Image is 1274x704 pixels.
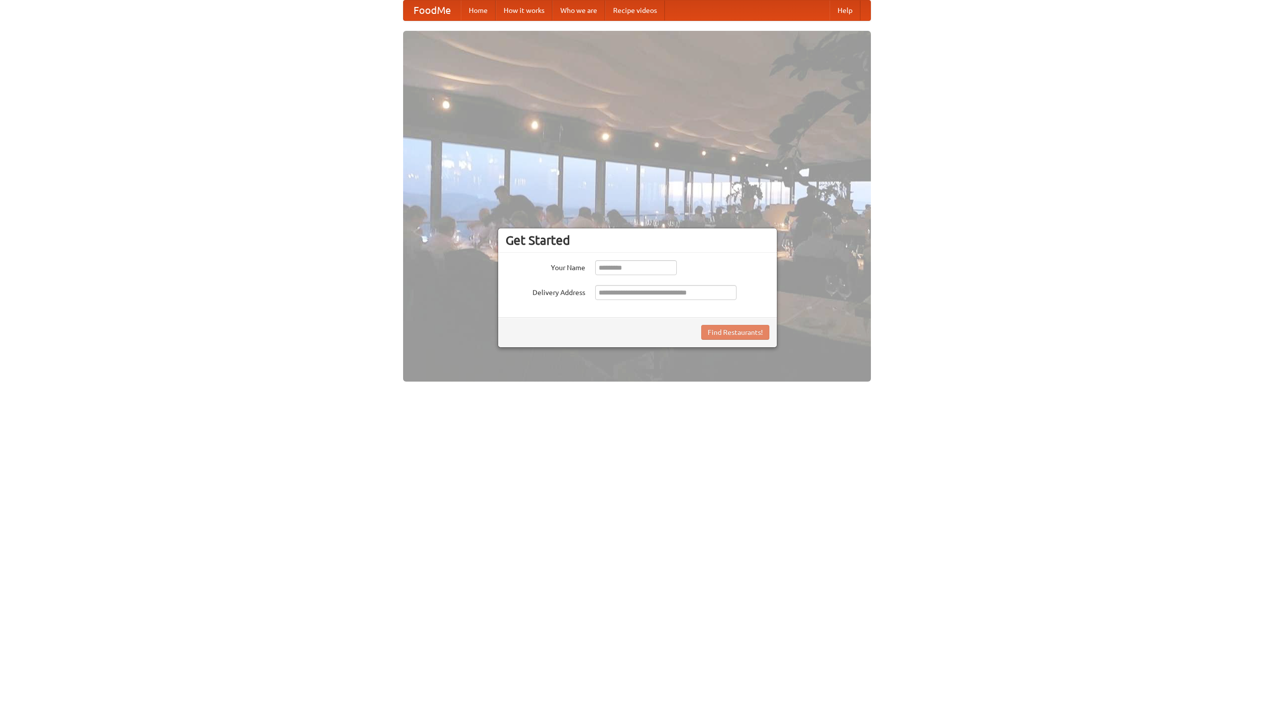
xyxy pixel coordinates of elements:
a: How it works [496,0,552,20]
a: Recipe videos [605,0,665,20]
a: Home [461,0,496,20]
label: Delivery Address [506,285,585,298]
h3: Get Started [506,233,769,248]
a: Who we are [552,0,605,20]
a: Help [830,0,860,20]
a: FoodMe [404,0,461,20]
button: Find Restaurants! [701,325,769,340]
label: Your Name [506,260,585,273]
